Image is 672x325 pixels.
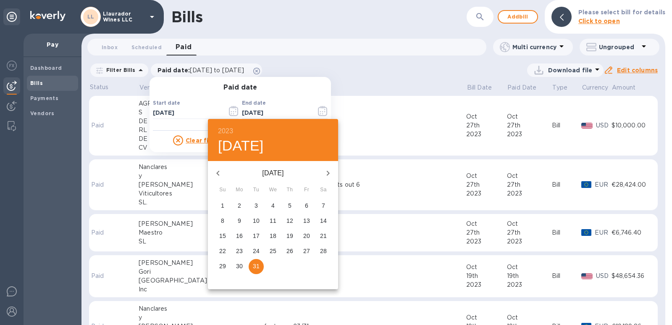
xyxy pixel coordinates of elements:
span: Sa [316,186,331,194]
p: 12 [286,217,293,225]
button: 4 [265,198,281,214]
p: 27 [303,247,310,255]
p: 9 [238,217,241,225]
p: 7 [322,201,325,210]
p: 13 [303,217,310,225]
button: 16 [232,229,247,244]
span: Mo [232,186,247,194]
p: 8 [221,217,224,225]
button: 23 [232,244,247,259]
p: 22 [219,247,226,255]
p: [DATE] [228,168,318,178]
button: 11 [265,214,281,229]
button: 3 [249,198,264,214]
p: 18 [270,232,276,240]
span: Tu [249,186,264,194]
button: 26 [282,244,297,259]
p: 4 [271,201,275,210]
p: 20 [303,232,310,240]
button: 28 [316,244,331,259]
p: 2 [238,201,241,210]
p: 24 [253,247,260,255]
button: 2 [232,198,247,214]
button: 27 [299,244,314,259]
p: 1 [221,201,224,210]
p: 23 [236,247,243,255]
button: 10 [249,214,264,229]
p: 28 [320,247,327,255]
button: [DATE] [218,137,264,155]
p: 21 [320,232,327,240]
button: 25 [265,244,281,259]
button: 14 [316,214,331,229]
p: 6 [305,201,308,210]
p: 30 [236,262,243,270]
button: 17 [249,229,264,244]
button: 15 [215,229,230,244]
p: 14 [320,217,327,225]
button: 7 [316,198,331,214]
button: 30 [232,259,247,274]
button: 13 [299,214,314,229]
p: 16 [236,232,243,240]
span: Fr [299,186,314,194]
button: 20 [299,229,314,244]
button: 8 [215,214,230,229]
button: 22 [215,244,230,259]
button: 18 [265,229,281,244]
button: 6 [299,198,314,214]
p: 31 [253,262,260,270]
button: 12 [282,214,297,229]
p: 11 [270,217,276,225]
p: 10 [253,217,260,225]
span: Th [282,186,297,194]
p: 3 [255,201,258,210]
button: 19 [282,229,297,244]
button: 5 [282,198,297,214]
button: 9 [232,214,247,229]
p: 25 [270,247,276,255]
button: 31 [249,259,264,274]
button: 2023 [218,125,233,137]
button: 29 [215,259,230,274]
p: 5 [288,201,291,210]
p: 29 [219,262,226,270]
p: 19 [286,232,293,240]
button: 21 [316,229,331,244]
button: 1 [215,198,230,214]
button: 24 [249,244,264,259]
p: 26 [286,247,293,255]
span: We [265,186,281,194]
p: 15 [219,232,226,240]
span: Su [215,186,230,194]
p: 17 [253,232,260,240]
